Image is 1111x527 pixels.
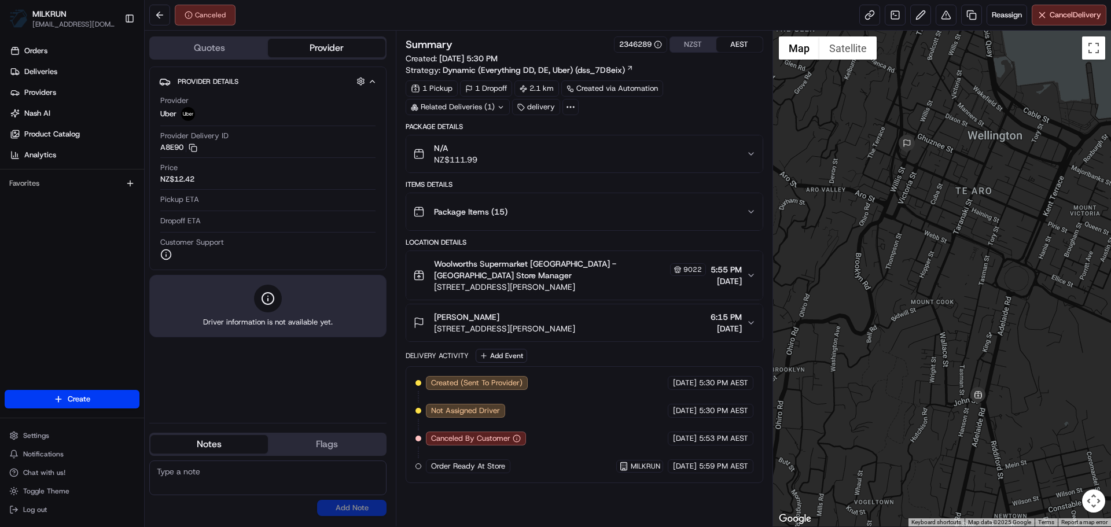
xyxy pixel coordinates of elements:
div: Strategy: [406,64,634,76]
span: Provider [160,95,189,106]
div: Delivery Activity [406,351,469,360]
button: MILKRUN [32,8,67,20]
img: MILKRUN [9,9,28,28]
span: Package Items ( 15 ) [434,206,507,218]
button: Provider Details [159,72,377,91]
a: Providers [5,83,144,102]
h3: Summary [406,39,453,50]
button: Notifications [5,446,139,462]
img: Google [776,511,814,526]
span: Customer Support [160,237,224,248]
div: Related Deliveries (1) [406,99,510,115]
span: Analytics [24,150,56,160]
button: Map camera controls [1082,489,1105,513]
button: N/ANZ$111.99 [406,135,762,172]
span: 5:30 PM AEST [699,378,748,388]
span: Map data ©2025 Google [968,519,1031,525]
span: MILKRUN [631,462,660,471]
button: A8E90 [160,142,197,153]
span: [STREET_ADDRESS][PERSON_NAME] [434,323,575,334]
button: Chat with us! [5,465,139,481]
button: [PERSON_NAME][STREET_ADDRESS][PERSON_NAME]6:15 PM[DATE] [406,304,762,341]
img: uber-new-logo.jpeg [181,107,195,121]
button: Show satellite imagery [819,36,877,60]
button: Log out [5,502,139,518]
button: Provider [268,39,385,57]
span: Reassign [992,10,1022,20]
button: Create [5,390,139,408]
button: [EMAIL_ADDRESS][DOMAIN_NAME] [32,20,115,29]
div: delivery [512,99,560,115]
div: 2.1 km [514,80,559,97]
span: [DATE] [673,406,697,416]
button: Settings [5,428,139,444]
span: 5:55 PM [711,264,742,275]
a: Terms [1038,519,1054,525]
button: Toggle Theme [5,483,139,499]
span: NZ$111.99 [434,154,477,165]
span: Nash AI [24,108,50,119]
span: N/A [434,142,477,154]
span: [DATE] [711,275,742,287]
span: Deliveries [24,67,57,77]
span: [DATE] 5:30 PM [439,53,498,64]
span: Product Catalog [24,129,80,139]
span: Toggle Theme [23,487,69,496]
button: MILKRUNMILKRUN[EMAIL_ADDRESS][DOMAIN_NAME] [5,5,120,32]
span: Settings [23,431,49,440]
span: Order Ready At Store [431,461,505,471]
a: Report a map error [1061,519,1108,525]
button: Toggle fullscreen view [1082,36,1105,60]
span: Created: [406,53,498,64]
span: Provider Delivery ID [160,131,229,141]
span: [DATE] [711,323,742,334]
span: Uber [160,109,176,119]
button: Flags [268,435,385,454]
button: Canceled [175,5,236,25]
span: Log out [23,505,47,514]
span: Canceled By Customer [431,433,510,444]
span: Provider Details [178,77,238,86]
span: [STREET_ADDRESS][PERSON_NAME] [434,281,705,293]
div: 1 Dropoff [460,80,512,97]
button: Keyboard shortcuts [911,518,961,526]
span: [PERSON_NAME] [434,311,499,323]
span: Providers [24,87,56,98]
span: [DATE] [673,461,697,471]
span: NZ$12.42 [160,174,194,185]
button: CancelDelivery [1032,5,1106,25]
a: Product Catalog [5,125,144,143]
span: [DATE] [673,378,697,388]
span: Price [160,163,178,173]
button: Add Event [476,349,527,363]
div: 1 Pickup [406,80,458,97]
button: Woolworths Supermarket [GEOGRAPHIC_DATA] - [GEOGRAPHIC_DATA] Store Manager9022[STREET_ADDRESS][PE... [406,251,762,300]
button: Show street map [779,36,819,60]
div: Package Details [406,122,763,131]
a: Nash AI [5,104,144,123]
a: Dynamic (Everything DD, DE, Uber) (dss_7D8eix) [443,64,634,76]
a: Orders [5,42,144,60]
span: Cancel Delivery [1050,10,1101,20]
button: 2346289 [619,39,662,50]
span: 5:53 PM AEST [699,433,748,444]
a: Created via Automation [561,80,663,97]
span: Dynamic (Everything DD, DE, Uber) (dss_7D8eix) [443,64,625,76]
button: Quotes [150,39,268,57]
span: Pickup ETA [160,194,199,205]
span: 6:15 PM [711,311,742,323]
button: AEST [716,37,763,52]
a: Open this area in Google Maps (opens a new window) [776,511,814,526]
span: 5:59 PM AEST [699,461,748,471]
button: Reassign [987,5,1027,25]
span: Dropoff ETA [160,216,201,226]
span: Created (Sent To Provider) [431,378,523,388]
span: [DATE] [673,433,697,444]
span: 5:30 PM AEST [699,406,748,416]
span: Chat with us! [23,468,65,477]
button: NZST [670,37,716,52]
